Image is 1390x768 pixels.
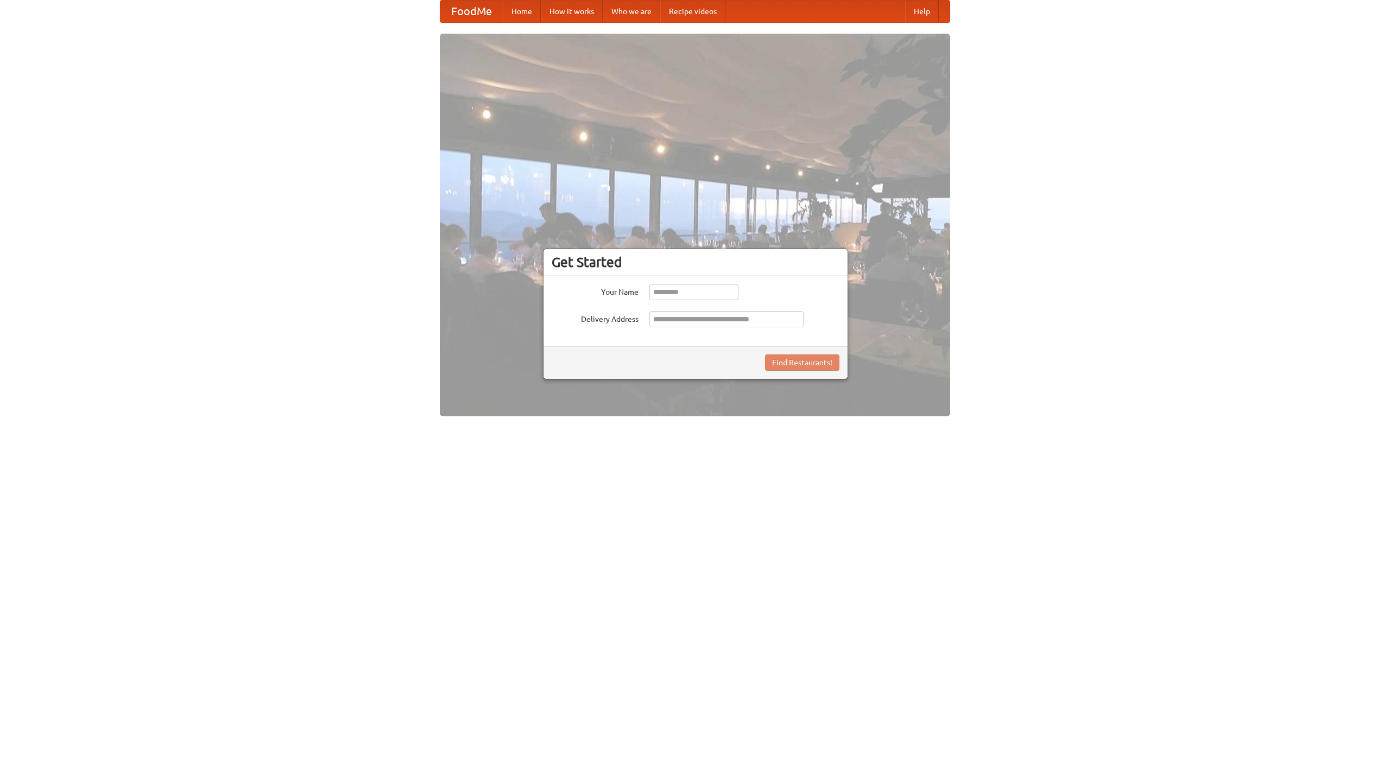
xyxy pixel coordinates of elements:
a: Help [905,1,939,22]
a: Home [503,1,541,22]
a: Who we are [603,1,660,22]
a: FoodMe [440,1,503,22]
a: How it works [541,1,603,22]
label: Delivery Address [552,311,639,325]
button: Find Restaurants! [765,354,839,371]
a: Recipe videos [660,1,725,22]
h3: Get Started [552,254,839,270]
label: Your Name [552,284,639,297]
